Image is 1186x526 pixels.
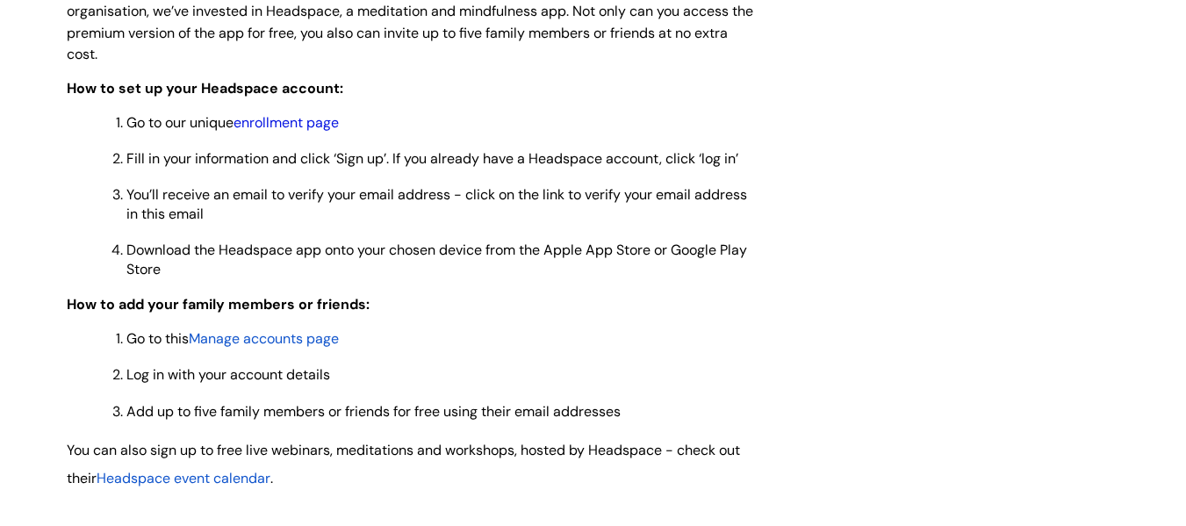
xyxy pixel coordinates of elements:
span: . [270,469,273,487]
span: Log in with your account details [126,365,330,384]
span: How to set up your Headspace account: [67,79,343,97]
span: Add up to five family members or friends for free using their email addresses [126,402,621,421]
span: You’ll receive an email to verify your email address - click on the link to verify your email add... [126,185,747,223]
span: Headspace event calendar [97,469,270,487]
span: Go to our unique [126,113,339,132]
a: enrollment page [234,113,339,132]
a: Headspace event calendar [97,467,270,488]
span: You can also sign up to free live webinars, meditations and workshops, hosted by Headspace - chec... [67,441,740,487]
a: Manage accounts page [189,329,339,348]
span: Download the Headspace app onto your chosen device from the Apple App Store or Google Play Store [126,241,747,278]
span: Go to this [126,329,189,348]
span: How to add your family members or friends: [67,295,370,313]
span: Fill in your information and click ‘Sign up’. If you already have a Headspace account, click ‘log... [126,149,738,168]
